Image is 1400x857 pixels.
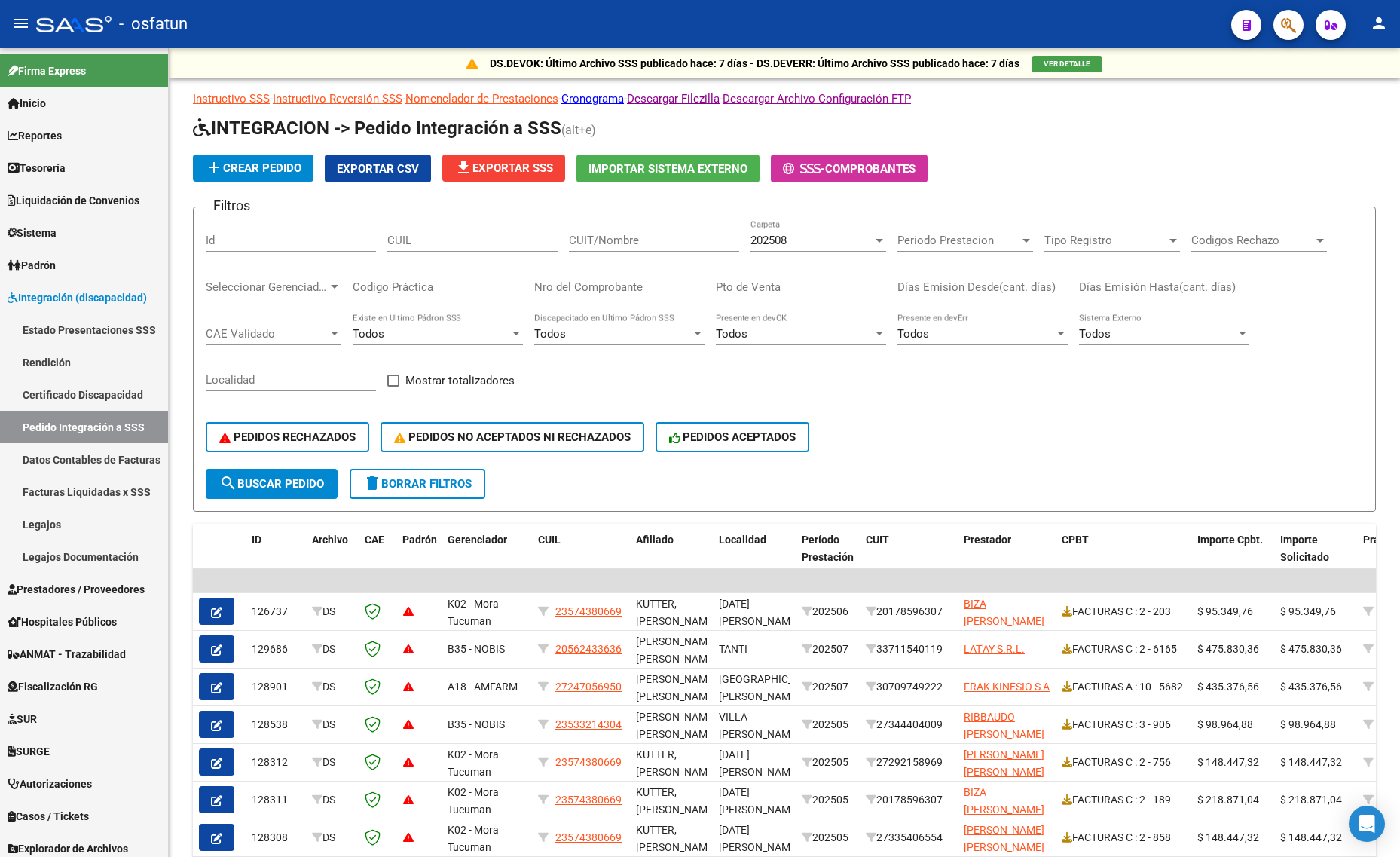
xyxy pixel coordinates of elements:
[964,643,1025,655] span: LAT'AY S.R.L.
[1280,831,1342,843] span: $ 148.447,32
[359,524,396,590] datatable-header-cell: CAE
[119,8,188,41] span: - osfatun
[1056,524,1191,590] datatable-header-cell: CPBT
[454,161,553,175] span: Exportar SSS
[669,430,796,444] span: PEDIDOS ACEPTADOS
[454,158,472,176] mat-icon: file_download
[964,748,1044,795] span: [PERSON_NAME] [PERSON_NAME] [PERSON_NAME]
[1062,678,1185,696] div: FACTURAS A : 10 - 5682
[8,614,117,630] span: Hospitales Públicos
[719,598,799,644] span: [DATE][PERSON_NAME] DE T
[897,234,1019,247] span: Periodo Prestacion
[1197,534,1263,546] span: Importe Cpbt.
[8,646,126,663] span: ANMAT - Trazabilidad
[396,524,442,590] datatable-header-cell: Padrón
[448,643,505,655] span: B35 - NOBIS
[12,14,30,32] mat-icon: menu
[1062,791,1185,809] div: FACTURAS C : 2 - 189
[958,524,1056,590] datatable-header-cell: Prestador
[636,673,719,702] span: [PERSON_NAME] [PERSON_NAME],
[1370,14,1388,32] mat-icon: person
[448,681,518,693] span: A18 - AMFARM
[363,477,472,491] span: Borrar Filtros
[636,635,717,682] span: [PERSON_NAME] [PERSON_NAME] ,
[866,641,952,658] div: 33711540119
[802,754,854,771] div: 202505
[555,718,622,730] span: 23533214304
[8,776,92,792] span: Autorizaciones
[273,92,402,106] a: Instructivo Reversión SSS
[219,477,324,491] span: Buscar Pedido
[866,678,952,696] div: 30709749222
[964,598,1044,627] span: BIZA [PERSON_NAME]
[1280,756,1342,768] span: $ 148.447,32
[964,534,1011,546] span: Prestador
[448,598,499,627] span: K02 - Mora Tucuman
[442,155,565,182] button: Exportar SSS
[8,840,128,857] span: Explorador de Archivos
[802,678,854,696] div: 202507
[312,603,353,620] div: DS
[802,716,854,733] div: 202505
[8,127,62,144] span: Reportes
[337,162,419,176] span: Exportar CSV
[1197,794,1259,806] span: $ 218.871,04
[636,786,717,816] span: KUTTER, [PERSON_NAME]
[555,605,622,617] span: 23574380669
[771,155,928,182] button: -Comprobantes
[964,824,1044,853] span: [PERSON_NAME] [PERSON_NAME]
[636,824,717,853] span: KUTTER, [PERSON_NAME]
[381,422,644,452] button: PEDIDOS NO ACEPTADOS NI RECHAZADOS
[402,534,437,546] span: Padrón
[866,716,952,733] div: 27344404009
[796,524,860,590] datatable-header-cell: Período Prestación
[8,678,98,695] span: Fiscalización RG
[8,711,37,727] span: SUR
[206,327,328,341] span: CAE Validado
[825,162,916,176] span: Comprobantes
[576,155,760,182] button: Importar Sistema Externo
[312,791,353,809] div: DS
[636,711,717,758] span: [PERSON_NAME] [PERSON_NAME] ,
[205,161,301,175] span: Crear Pedido
[1062,829,1185,846] div: FACTURAS C : 2 - 858
[723,92,911,106] a: Descargar Archivo Configuración FTP
[1062,641,1185,658] div: FACTURAS C : 2 - 6165
[490,55,1019,72] p: DS.DEVOK: Último Archivo SSS publicado hace: 7 días - DS.DEVERR: Último Archivo SSS publicado hac...
[206,280,328,294] span: Seleccionar Gerenciador
[636,748,717,778] span: KUTTER, [PERSON_NAME]
[1197,605,1253,617] span: $ 95.349,76
[802,641,854,658] div: 202507
[1062,534,1089,546] span: CPBT
[866,791,952,809] div: 20178596307
[802,829,854,846] div: 202505
[1274,524,1357,590] datatable-header-cell: Importe Solicitado
[252,754,300,771] div: 128312
[860,524,958,590] datatable-header-cell: CUIT
[193,118,561,139] span: INTEGRACION -> Pedido Integración a SSS
[8,581,145,598] span: Prestadores / Proveedores
[219,430,356,444] span: PEDIDOS RECHAZADOS
[312,829,353,846] div: DS
[350,469,485,499] button: Borrar Filtros
[1280,643,1342,655] span: $ 475.830,36
[588,162,747,176] span: Importar Sistema Externo
[783,162,825,176] span: -
[8,95,46,112] span: Inicio
[252,678,300,696] div: 128901
[394,430,631,444] span: PEDIDOS NO ACEPTADOS NI RECHAZADOS
[964,681,1050,693] span: FRAK KINESIO S A
[561,92,624,106] a: Cronograma
[219,474,237,492] mat-icon: search
[193,90,1376,107] p: - - - - -
[325,155,431,182] button: Exportar CSV
[405,92,558,106] a: Nomenclador de Prestaciones
[802,791,854,809] div: 202505
[630,524,713,590] datatable-header-cell: Afiliado
[719,748,799,795] span: [DATE][PERSON_NAME] DE T
[866,829,952,846] div: 27335406554
[8,160,66,176] span: Tesorería
[866,603,952,620] div: 20178596307
[555,831,622,843] span: 23574380669
[656,422,810,452] button: PEDIDOS ACEPTADOS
